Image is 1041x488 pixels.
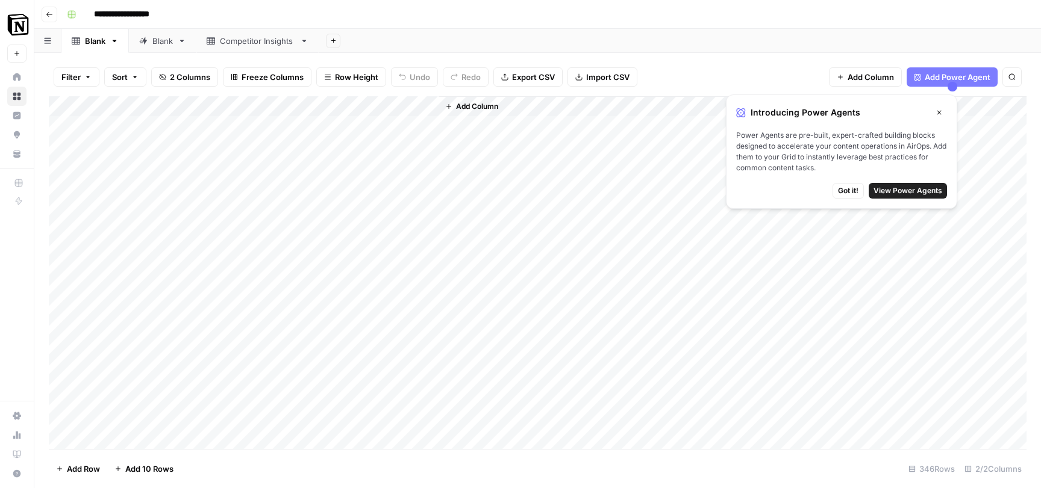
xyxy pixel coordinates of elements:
[907,67,998,87] button: Add Power Agent
[67,463,100,475] span: Add Row
[335,71,378,83] span: Row Height
[848,71,894,83] span: Add Column
[7,464,27,483] button: Help + Support
[85,35,105,47] div: Blank
[54,67,99,87] button: Filter
[736,130,947,173] span: Power Agents are pre-built, expert-crafted building blocks designed to accelerate your content op...
[7,406,27,425] a: Settings
[170,71,210,83] span: 2 Columns
[104,67,146,87] button: Sort
[7,106,27,125] a: Insights
[7,445,27,464] a: Learning Hub
[410,71,430,83] span: Undo
[443,67,489,87] button: Redo
[129,29,196,53] a: Blank
[7,67,27,87] a: Home
[833,183,864,199] button: Got it!
[242,71,304,83] span: Freeze Columns
[7,144,27,164] a: Your Data
[112,71,128,83] span: Sort
[220,35,295,47] div: Competitor Insights
[904,459,960,478] div: 346 Rows
[925,71,990,83] span: Add Power Agent
[7,425,27,445] a: Usage
[49,459,107,478] button: Add Row
[61,71,81,83] span: Filter
[7,10,27,40] button: Workspace: Notion
[316,67,386,87] button: Row Height
[7,87,27,106] a: Browse
[391,67,438,87] button: Undo
[223,67,311,87] button: Freeze Columns
[838,185,858,196] span: Got it!
[960,459,1027,478] div: 2/2 Columns
[7,125,27,144] a: Opportunities
[512,71,555,83] span: Export CSV
[440,99,503,114] button: Add Column
[736,105,947,120] div: Introducing Power Agents
[461,71,481,83] span: Redo
[493,67,563,87] button: Export CSV
[567,67,637,87] button: Import CSV
[874,185,942,196] span: View Power Agents
[869,183,947,199] button: View Power Agents
[7,14,29,36] img: Notion Logo
[196,29,319,53] a: Competitor Insights
[107,459,181,478] button: Add 10 Rows
[61,29,129,53] a: Blank
[829,67,902,87] button: Add Column
[125,463,173,475] span: Add 10 Rows
[152,35,173,47] div: Blank
[456,101,498,112] span: Add Column
[586,71,630,83] span: Import CSV
[151,67,218,87] button: 2 Columns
